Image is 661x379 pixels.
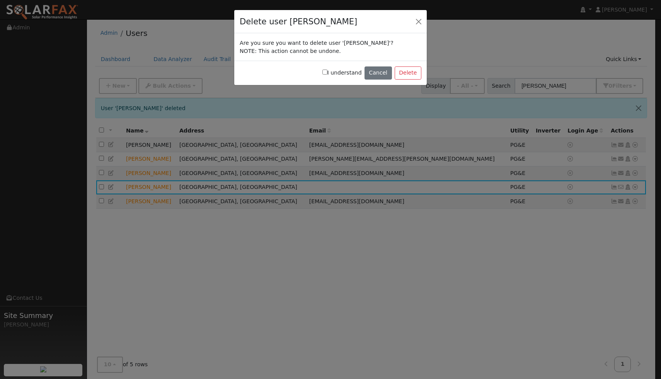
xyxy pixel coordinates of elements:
h4: Delete user [PERSON_NAME] [240,15,357,28]
button: Close [413,16,424,27]
button: Cancel [365,66,392,80]
button: Delete [395,66,421,80]
label: I understand [322,69,362,77]
span: Are you sure you want to delete user '[PERSON_NAME]'? NOTE: This action cannot be undone. [240,40,394,54]
input: I understand [322,70,327,75]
